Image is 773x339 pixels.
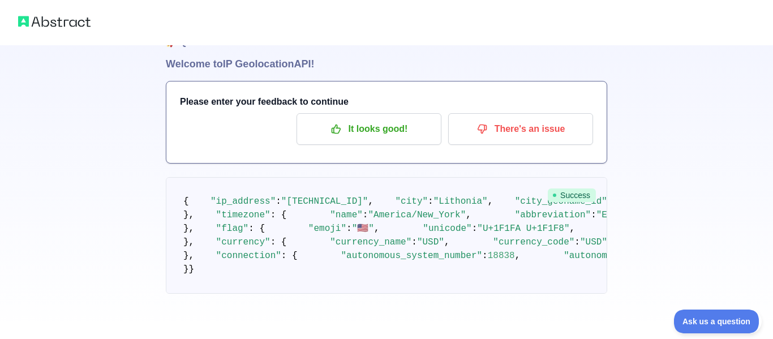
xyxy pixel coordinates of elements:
span: : [591,210,596,220]
span: : [472,224,478,234]
span: "Lithonia" [433,196,488,207]
span: : { [248,224,265,234]
span: "[TECHNICAL_ID]" [281,196,368,207]
span: : [411,237,417,247]
span: "city" [395,196,428,207]
span: , [444,237,450,247]
span: : [363,210,368,220]
span: "ip_address" [211,196,276,207]
span: , [374,224,380,234]
span: "America/New_York" [368,210,466,220]
span: : [428,196,433,207]
span: "currency_code" [493,237,574,247]
span: , [570,224,576,234]
span: "currency_name" [330,237,411,247]
span: "connection" [216,251,281,261]
span: "USD" [417,237,444,247]
iframe: Toggle Customer Support [674,310,762,333]
span: "city_geoname_id" [515,196,607,207]
span: : { [270,210,287,220]
img: Abstract logo [18,14,91,29]
span: "EDT" [596,210,624,220]
span: { [183,196,189,207]
span: , [488,196,493,207]
span: "abbreviation" [515,210,591,220]
button: There's an issue [448,113,593,145]
span: "autonomous_system_number" [341,251,482,261]
span: "currency" [216,237,270,247]
span: : [346,224,352,234]
span: "emoji" [308,224,346,234]
span: : [276,196,281,207]
span: "timezone" [216,210,270,220]
span: : { [281,251,298,261]
span: "autonomous_system_organization" [564,251,737,261]
span: : { [270,237,287,247]
span: "name" [330,210,363,220]
button: It looks good! [297,113,441,145]
span: : [574,237,580,247]
span: 18838 [488,251,515,261]
span: "unicode" [423,224,471,234]
span: "USD" [580,237,607,247]
span: , [368,196,373,207]
span: "flag" [216,224,249,234]
span: Success [548,188,596,202]
span: , [466,210,471,220]
span: : [482,251,488,261]
span: , [515,251,521,261]
span: "🇺🇸" [352,224,374,234]
h3: Please enter your feedback to continue [180,95,593,109]
span: "U+1F1FA U+1F1F8" [477,224,569,234]
h1: Welcome to IP Geolocation API! [166,56,607,72]
p: There's an issue [457,119,585,139]
p: It looks good! [305,119,433,139]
